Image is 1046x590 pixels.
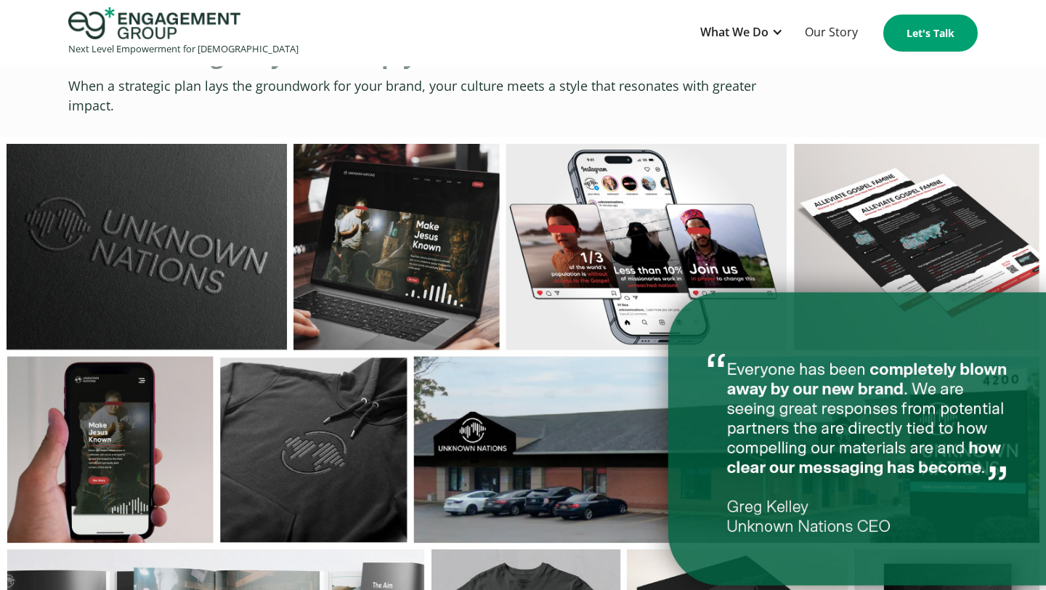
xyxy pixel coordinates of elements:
span: Organization [319,59,391,75]
div: Next Level Empowerment for [DEMOGRAPHIC_DATA] [68,39,299,59]
a: Let's Talk [883,15,978,52]
div: What We Do [700,23,769,42]
img: Engagement Group Logo Icon [68,7,240,39]
div: What We Do [693,15,790,51]
p: When a strategic plan lays the groundwork for your brand, your culture meets a style that resonat... [68,76,796,116]
h2: Think strategically. Act simply. [68,40,796,69]
a: home [68,7,299,59]
a: Our Story [798,15,865,51]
